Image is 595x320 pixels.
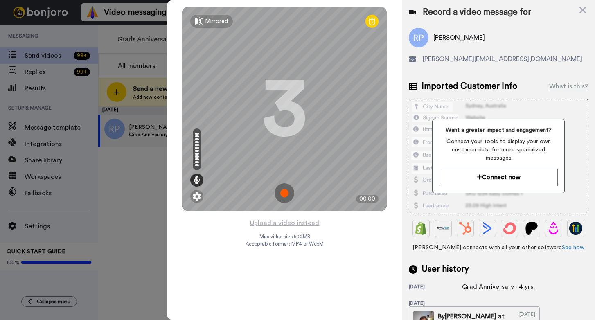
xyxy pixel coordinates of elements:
div: [DATE] [409,300,462,306]
span: User history [421,263,469,275]
img: Hubspot [459,222,472,235]
img: ic_record_start.svg [275,183,294,203]
button: Connect now [439,169,558,186]
div: Grad Anniversary - 4 yrs. [462,282,535,292]
span: Connect your tools to display your own customer data for more specialized messages [439,137,558,162]
img: Drip [547,222,560,235]
img: Patreon [525,222,538,235]
img: ActiveCampaign [481,222,494,235]
div: 3 [262,78,307,140]
span: Want a greater impact and engagement? [439,126,558,134]
img: Ontraport [437,222,450,235]
div: [DATE] [409,284,462,292]
div: What is this? [549,81,588,91]
img: Shopify [415,222,428,235]
span: Acceptable format: MP4 or WebM [246,241,324,247]
span: [PERSON_NAME][EMAIL_ADDRESS][DOMAIN_NAME] [423,54,582,64]
div: 00:00 [356,195,379,203]
span: [PERSON_NAME] connects with all your other software [409,243,588,252]
span: Max video size: 500 MB [259,233,310,240]
span: Imported Customer Info [421,80,517,92]
img: ic_gear.svg [193,192,201,201]
img: GoHighLevel [569,222,582,235]
img: ConvertKit [503,222,516,235]
button: Upload a video instead [248,218,322,228]
a: See how [562,245,584,250]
